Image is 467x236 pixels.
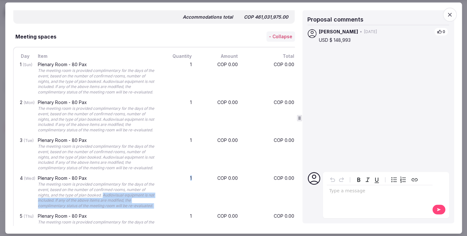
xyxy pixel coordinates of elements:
[389,175,398,184] button: Bulleted list
[19,61,31,96] div: 1
[24,138,34,143] span: (Tue)
[13,33,56,40] h3: Meeting spaces
[162,137,193,172] div: 1
[198,99,239,134] div: COP 0.00
[360,29,362,35] span: •
[363,175,372,184] button: Italic
[162,99,193,134] div: 1
[198,53,239,60] div: Amount
[162,61,193,96] div: 1
[19,99,31,134] div: 2
[38,144,156,171] div: The meeting room is provided complimentary for the days of the event, based on the number of conf...
[244,137,296,172] div: COP 0.00
[37,53,157,60] div: Item
[398,175,407,184] button: Numbered list
[319,37,448,43] p: USD $ 148,993
[198,61,239,96] div: COP 0.00
[410,175,419,184] button: Create link
[443,29,445,35] span: 0
[198,175,239,210] div: COP 0.00
[183,14,233,20] div: Accommodations total
[244,99,296,134] div: COP 0.00
[372,175,381,184] button: Underline
[434,28,448,36] button: 0
[38,182,156,209] div: The meeting room is provided complimentary for the days of the event, based on the number of conf...
[38,68,156,95] div: The meeting room is provided complimentary for the days of the event, based on the number of conf...
[19,53,31,60] div: Day
[244,175,296,210] div: COP 0.00
[354,175,363,184] button: Bold
[23,62,32,67] span: (Sun)
[19,175,31,210] div: 4
[244,61,296,96] div: COP 0.00
[38,106,156,133] div: The meeting room is provided complimentary for the days of the event, based on the number of conf...
[19,137,31,172] div: 3
[24,214,34,219] span: (Thu)
[198,137,239,172] div: COP 0.00
[38,214,156,218] div: Plenary Room - 80 Pax
[38,176,156,180] div: Plenary Room - 80 Pax
[38,62,156,67] div: Plenary Room - 80 Pax
[327,185,432,198] div: editable markdown
[238,13,289,22] div: COP 461,031,975.00
[24,100,35,105] span: (Mon)
[24,176,35,181] span: (Wed)
[162,175,193,210] div: 1
[389,175,407,184] div: toggle group
[266,31,295,42] button: - Collapse
[38,100,156,105] div: Plenary Room - 80 Pax
[307,16,363,22] span: Proposal comments
[319,29,358,35] span: [PERSON_NAME]
[244,53,296,60] div: Total
[38,138,156,143] div: Plenary Room - 80 Pax
[162,53,193,60] div: Quantity
[364,29,377,35] span: [DATE]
